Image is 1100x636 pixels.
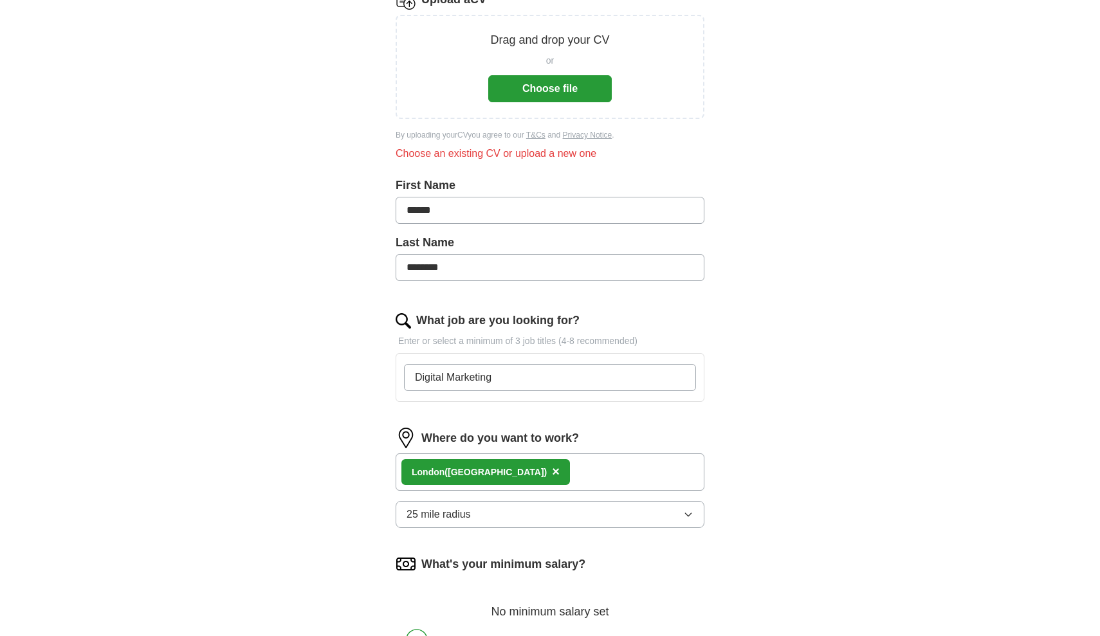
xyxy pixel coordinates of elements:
strong: Lon [412,467,428,477]
p: Drag and drop your CV [490,32,609,49]
img: location.png [396,428,416,448]
div: By uploading your CV you agree to our and . [396,129,704,141]
img: search.png [396,313,411,329]
div: don [412,466,547,479]
span: × [552,464,560,478]
label: What job are you looking for? [416,312,580,329]
label: What's your minimum salary? [421,556,585,573]
label: First Name [396,177,704,194]
span: or [546,54,554,68]
button: 25 mile radius [396,501,704,528]
button: × [552,462,560,482]
div: Choose an existing CV or upload a new one [396,146,704,161]
input: Type a job title and press enter [404,364,696,391]
img: salary.png [396,554,416,574]
span: 25 mile radius [407,507,471,522]
label: Last Name [396,234,704,251]
p: Enter or select a minimum of 3 job titles (4-8 recommended) [396,334,704,348]
div: No minimum salary set [396,590,704,621]
span: ([GEOGRAPHIC_DATA]) [445,467,547,477]
label: Where do you want to work? [421,430,579,447]
a: Privacy Notice [563,131,612,140]
button: Choose file [488,75,612,102]
a: T&Cs [526,131,545,140]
